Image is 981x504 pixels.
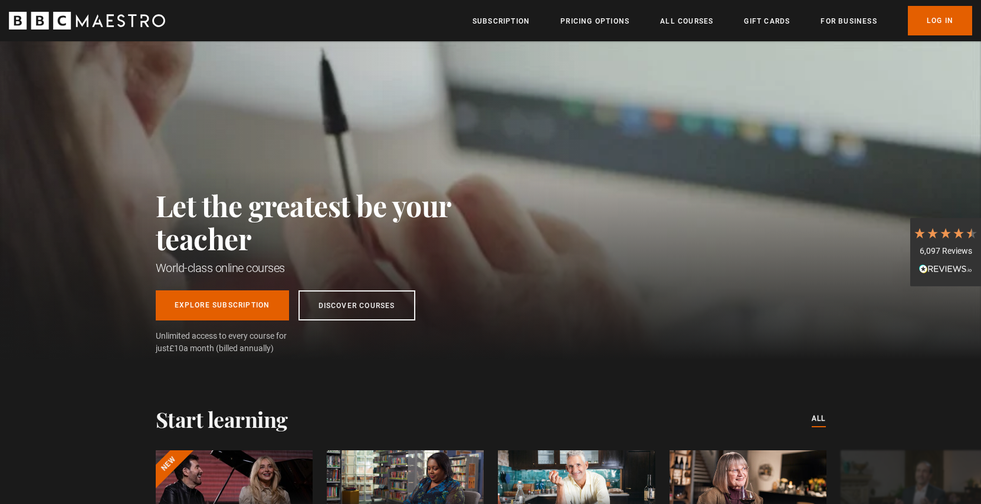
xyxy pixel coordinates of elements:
[910,218,981,286] div: 6,097 ReviewsRead All Reviews
[913,246,978,257] div: 6,097 Reviews
[156,330,315,355] span: Unlimited access to every course for just a month (billed annually)
[913,227,978,240] div: 4.7 Stars
[298,290,415,320] a: Discover Courses
[821,15,877,27] a: For business
[9,12,165,30] svg: BBC Maestro
[919,264,972,273] img: REVIEWS.io
[473,6,972,35] nav: Primary
[913,263,978,277] div: Read All Reviews
[812,413,826,426] a: All
[660,15,713,27] a: All Courses
[473,15,530,27] a: Subscription
[156,290,289,320] a: Explore Subscription
[744,15,790,27] a: Gift Cards
[169,343,183,353] span: £10
[560,15,629,27] a: Pricing Options
[156,260,504,276] h1: World-class online courses
[156,189,504,255] h2: Let the greatest be your teacher
[156,407,288,431] h2: Start learning
[908,6,972,35] a: Log In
